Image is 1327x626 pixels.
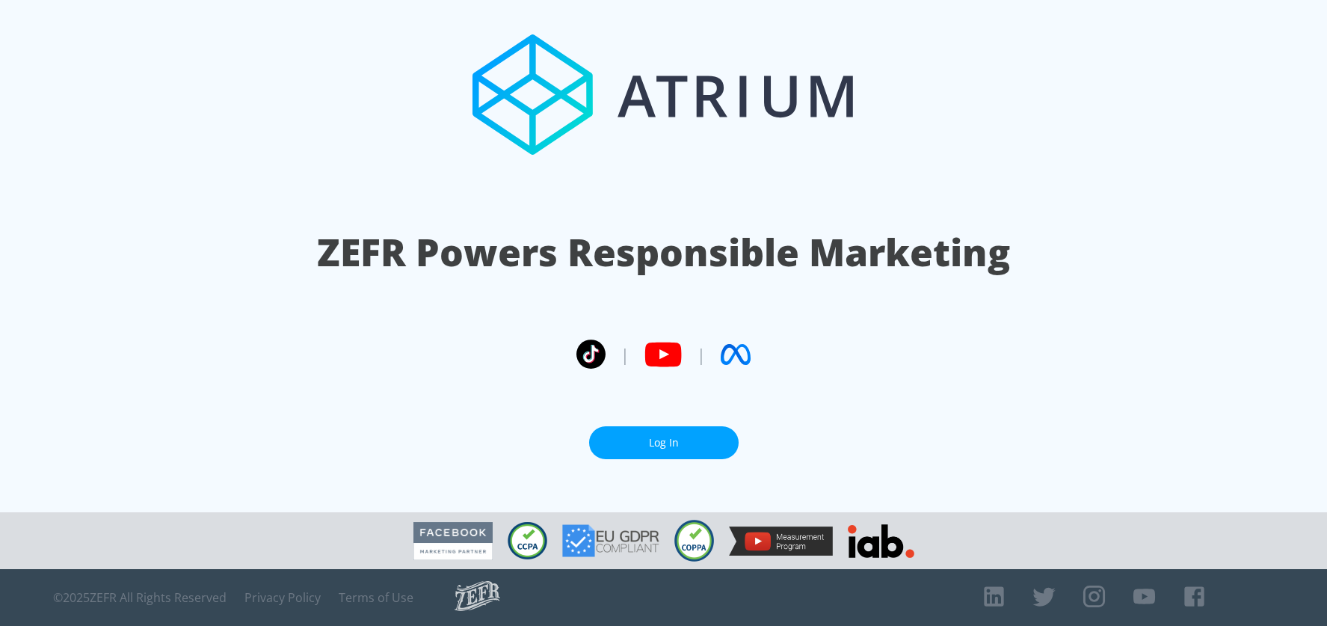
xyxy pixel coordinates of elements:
img: Facebook Marketing Partner [413,522,493,560]
img: IAB [848,524,914,558]
h1: ZEFR Powers Responsible Marketing [317,227,1010,278]
a: Log In [589,426,739,460]
img: YouTube Measurement Program [729,527,833,556]
a: Privacy Policy [244,590,321,605]
span: © 2025 ZEFR All Rights Reserved [53,590,227,605]
img: COPPA Compliant [674,520,714,562]
img: CCPA Compliant [508,522,547,559]
a: Terms of Use [339,590,413,605]
span: | [621,343,629,366]
span: | [697,343,706,366]
img: GDPR Compliant [562,524,659,557]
